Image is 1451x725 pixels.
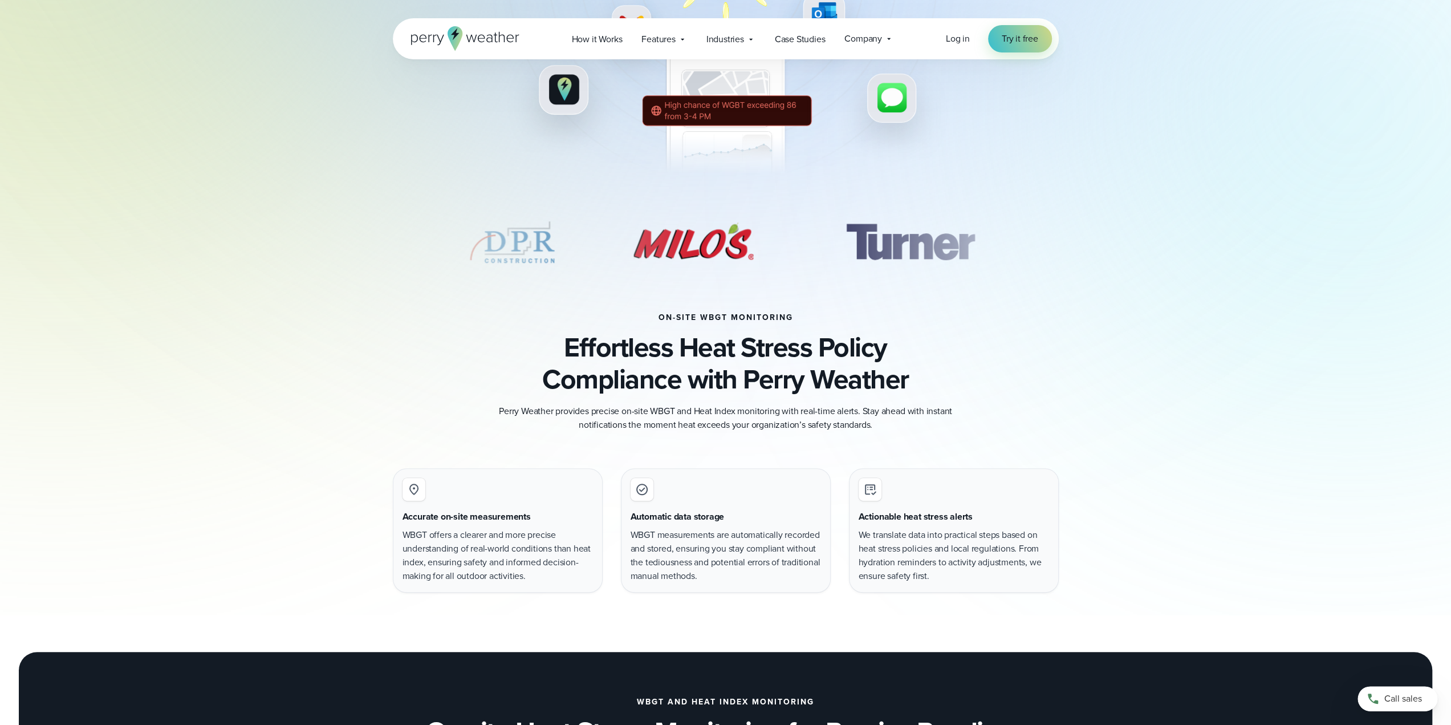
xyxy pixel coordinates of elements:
span: Case Studies [775,33,826,46]
div: 6 of 7 [1046,214,1121,271]
span: Company [844,32,882,46]
div: 2 of 7 [326,214,412,271]
span: Log in [946,32,970,45]
a: Try it free [988,25,1052,52]
img: Turner-Construction_1.svg [829,214,991,271]
img: Milos.svg [612,214,774,271]
div: slideshow [393,214,1059,277]
h3: Effortless Heat Stress Policy Compliance with Perry Weather [393,331,1059,395]
img: DPR-Construction.svg [466,214,558,271]
h2: WBGT and Heat Index Monitoring [637,698,814,707]
div: 4 of 7 [612,214,774,271]
p: We translate data into practical steps based on heat stress policies and local regulations. From ... [859,528,1049,583]
h3: Automatic data storage [631,510,725,524]
div: 5 of 7 [829,214,991,271]
a: How it Works [562,27,632,51]
p: Perry Weather provides precise on-site WBGT and Heat Index monitoring with real-time alerts. Stay... [498,404,954,432]
span: Try it free [1002,32,1038,46]
span: Features [641,33,675,46]
img: Colorado-Springs-School-District.svg [326,214,412,271]
span: Industries [706,33,744,46]
h3: Actionable heat stress alerts [859,510,973,524]
span: How it Works [572,33,623,46]
p: WBGT offers a clearer and more precise understanding of real-world conditions than heat index, en... [403,528,593,583]
div: 3 of 7 [466,214,558,271]
img: University-of-Alabama.svg [1046,214,1121,271]
p: WBGT measurements are automatically recorded and stored, ensuring you stay compliant without the ... [631,528,821,583]
span: Call sales [1384,692,1422,706]
h3: Accurate on-site measurements [403,510,531,524]
a: Log in [946,32,970,46]
a: Call sales [1357,686,1437,711]
h2: on-site wbgt monitoring [659,313,793,322]
a: Case Studies [765,27,835,51]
